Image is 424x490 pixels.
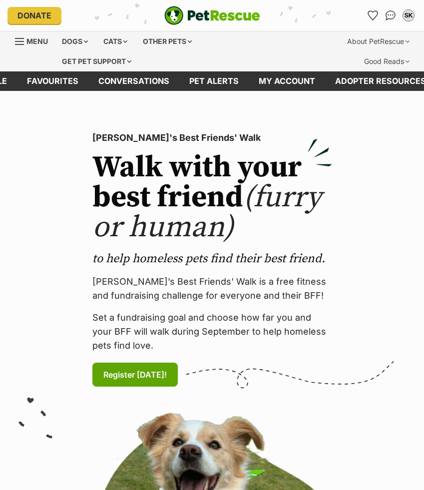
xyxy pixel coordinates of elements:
[383,7,399,23] a: Conversations
[15,31,55,49] a: Menu
[26,37,48,45] span: Menu
[88,71,179,91] a: conversations
[7,7,61,24] a: Donate
[103,369,167,381] span: Register [DATE]!
[249,71,325,91] a: My account
[92,131,332,145] p: [PERSON_NAME]'s Best Friends' Walk
[92,251,332,267] p: to help homeless pets find their best friend.
[92,179,322,246] span: (furry or human)
[96,31,134,51] div: Cats
[365,7,381,23] a: Favourites
[17,71,88,91] a: Favourites
[404,10,414,20] div: SK
[164,6,260,25] img: logo-e224e6f780fb5917bec1dbf3a21bbac754714ae5b6737aabdf751b685950b380.svg
[365,7,417,23] ul: Account quick links
[55,51,138,71] div: Get pet support
[401,7,417,23] button: My account
[340,31,417,51] div: About PetRescue
[92,311,332,353] p: Set a fundraising goal and choose how far you and your BFF will walk during September to help hom...
[179,71,249,91] a: Pet alerts
[164,6,260,25] a: PetRescue
[357,51,417,71] div: Good Reads
[92,153,332,243] h2: Walk with your best friend
[55,31,95,51] div: Dogs
[136,31,199,51] div: Other pets
[92,275,332,303] p: [PERSON_NAME]’s Best Friends' Walk is a free fitness and fundraising challenge for everyone and t...
[92,363,178,387] a: Register [DATE]!
[386,10,396,20] img: chat-41dd97257d64d25036548639549fe6c8038ab92f7586957e7f3b1b290dea8141.svg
